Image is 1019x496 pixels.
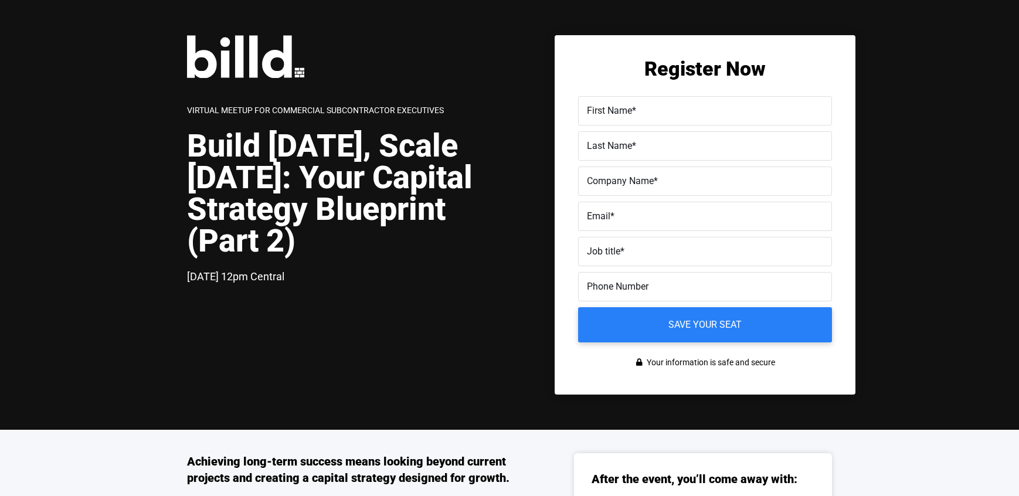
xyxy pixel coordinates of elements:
input: Save your seat [578,307,832,342]
span: Virtual Meetup for Commercial Subcontractor Executives [187,106,444,115]
span: Your information is safe and secure [644,354,775,371]
span: Company Name [587,175,654,186]
span: Job title [587,246,620,257]
span: Phone Number [587,281,648,292]
span: Last Name [587,140,632,151]
h3: Achieving long-term success means looking beyond current projects and creating a capital strategy... [187,453,509,486]
span: First Name [587,105,632,116]
span: [DATE] 12pm Central [187,270,284,283]
h2: Register Now [578,59,832,79]
h1: Build [DATE], Scale [DATE]: Your Capital Strategy Blueprint (Part 2) [187,130,509,257]
span: Email [587,210,610,222]
h3: After the event, you’ll come away with: [592,471,814,487]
